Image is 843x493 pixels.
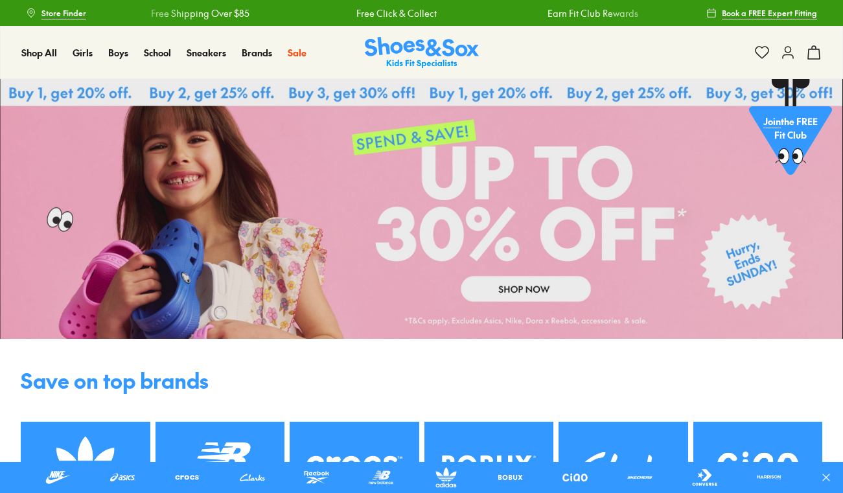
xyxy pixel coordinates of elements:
[21,46,57,59] span: Shop All
[356,6,437,20] a: Free Click & Collect
[242,46,272,60] a: Brands
[242,46,272,59] span: Brands
[749,104,832,152] p: the FREE Fit Club
[288,46,306,60] a: Sale
[26,1,86,25] a: Store Finder
[108,46,128,59] span: Boys
[749,78,832,182] a: Jointhe FREE Fit Club
[187,46,226,59] span: Sneakers
[365,37,479,69] img: SNS_Logo_Responsive.svg
[73,46,93,59] span: Girls
[722,7,817,19] span: Book a FREE Expert Fitting
[144,46,171,60] a: School
[151,6,249,20] a: Free Shipping Over $85
[548,6,638,20] a: Earn Fit Club Rewards
[41,7,86,19] span: Store Finder
[108,46,128,60] a: Boys
[706,1,817,25] a: Book a FREE Expert Fitting
[144,46,171,59] span: School
[187,46,226,60] a: Sneakers
[288,46,306,59] span: Sale
[21,46,57,60] a: Shop All
[73,46,93,60] a: Girls
[763,115,781,128] span: Join
[365,37,479,69] a: Shoes & Sox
